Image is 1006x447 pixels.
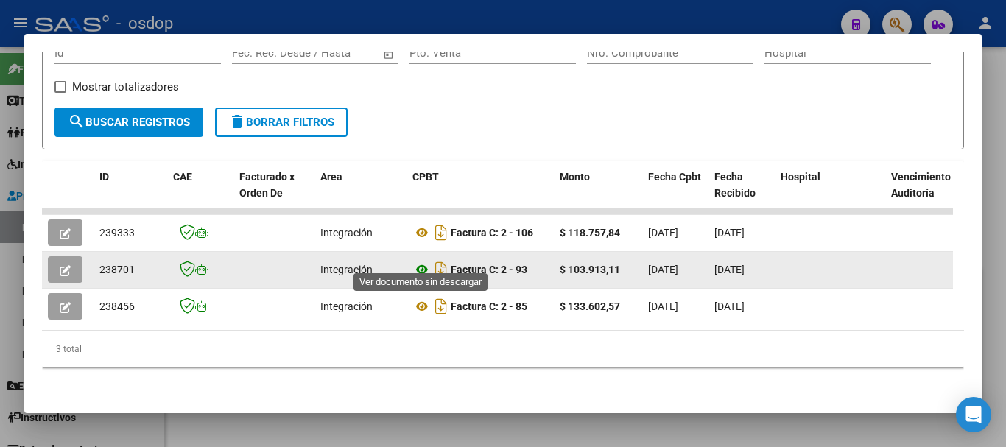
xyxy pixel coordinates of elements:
[239,171,295,200] span: Facturado x Orden De
[432,295,451,318] i: Descargar documento
[891,171,951,200] span: Vencimiento Auditoría
[167,161,233,226] datatable-header-cell: CAE
[215,108,348,137] button: Borrar Filtros
[228,113,246,130] mat-icon: delete
[708,161,775,226] datatable-header-cell: Fecha Recibido
[451,264,527,275] strong: Factura C: 2 - 93
[54,108,203,137] button: Buscar Registros
[173,171,192,183] span: CAE
[648,171,701,183] span: Fecha Cpbt
[68,113,85,130] mat-icon: search
[714,300,745,312] span: [DATE]
[560,227,620,239] strong: $ 118.757,84
[560,264,620,275] strong: $ 103.913,11
[407,161,554,226] datatable-header-cell: CPBT
[293,46,365,60] input: End date
[381,46,398,63] button: Open calendar
[320,227,373,239] span: Integración
[714,171,756,200] span: Fecha Recibido
[714,227,745,239] span: [DATE]
[451,227,533,239] strong: Factura C: 2 - 106
[451,300,527,312] strong: Factura C: 2 - 85
[560,300,620,312] strong: $ 133.602,57
[228,116,334,129] span: Borrar Filtros
[885,161,952,226] datatable-header-cell: Vencimiento Auditoría
[714,264,745,275] span: [DATE]
[232,46,280,60] input: Start date
[320,264,373,275] span: Integración
[99,227,135,239] span: 239333
[648,264,678,275] span: [DATE]
[99,300,135,312] span: 238456
[233,161,314,226] datatable-header-cell: Facturado x Orden De
[775,161,885,226] datatable-header-cell: Hospital
[68,116,190,129] span: Buscar Registros
[432,258,451,281] i: Descargar documento
[99,171,109,183] span: ID
[412,171,439,183] span: CPBT
[560,171,590,183] span: Monto
[42,331,964,367] div: 3 total
[320,300,373,312] span: Integración
[648,300,678,312] span: [DATE]
[781,171,820,183] span: Hospital
[956,397,991,432] div: Open Intercom Messenger
[320,171,342,183] span: Area
[642,161,708,226] datatable-header-cell: Fecha Cpbt
[72,78,179,96] span: Mostrar totalizadores
[94,161,167,226] datatable-header-cell: ID
[432,221,451,244] i: Descargar documento
[314,161,407,226] datatable-header-cell: Area
[554,161,642,226] datatable-header-cell: Monto
[648,227,678,239] span: [DATE]
[99,264,135,275] span: 238701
